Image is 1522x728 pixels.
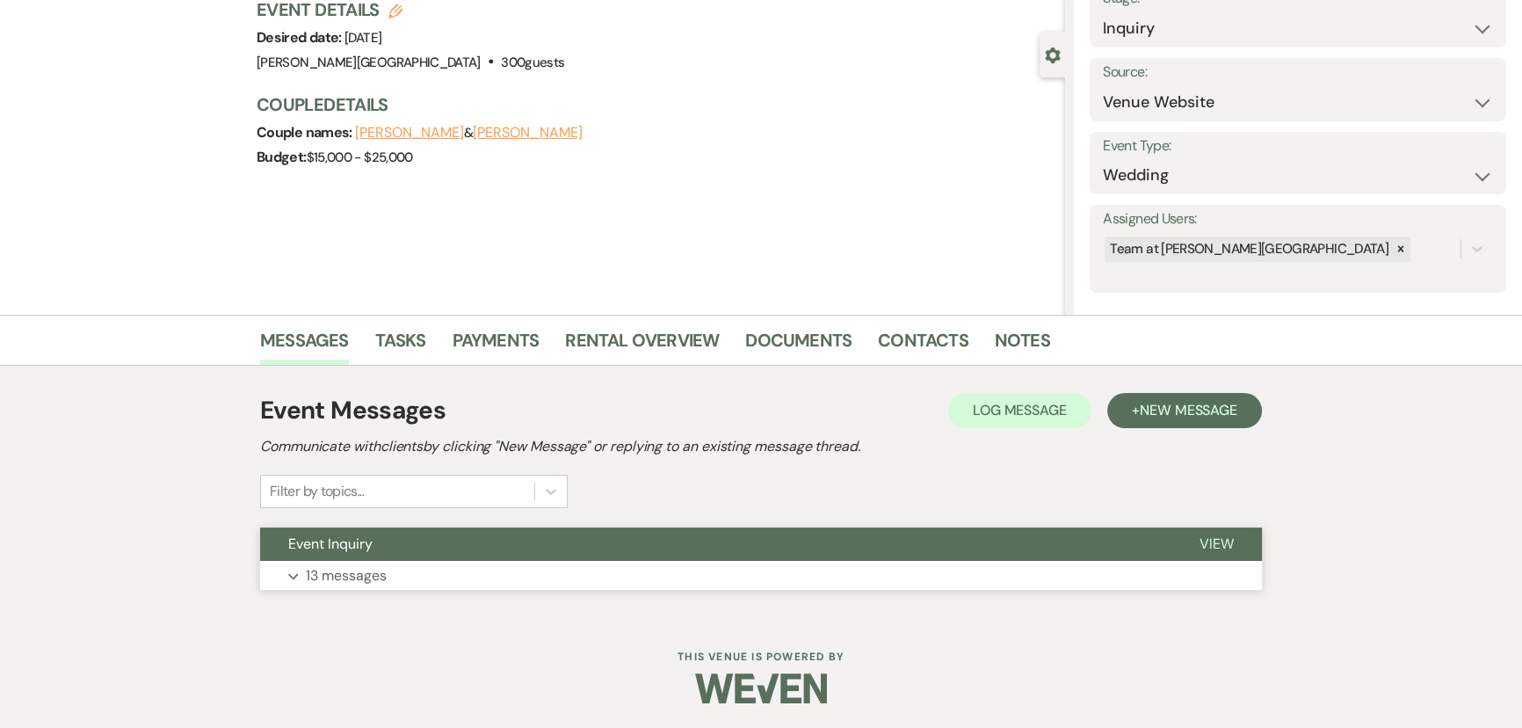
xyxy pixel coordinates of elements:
label: Assigned Users: [1103,207,1493,232]
a: Notes [995,326,1050,365]
a: Messages [260,326,349,365]
label: Source: [1103,60,1493,85]
button: View [1171,528,1262,561]
a: Contacts [878,326,968,365]
a: Tasks [375,326,426,365]
button: [PERSON_NAME] [355,126,464,140]
h2: Communicate with clients by clicking "New Message" or replying to an existing message thread. [260,436,1262,457]
span: Couple names: [257,123,355,142]
span: $15,000 - $25,000 [307,149,413,166]
span: [PERSON_NAME][GEOGRAPHIC_DATA] [257,54,481,71]
span: Budget: [257,148,307,166]
h1: Event Messages [260,392,446,429]
div: Team at [PERSON_NAME][GEOGRAPHIC_DATA] [1105,237,1391,262]
span: View [1199,535,1234,553]
button: 13 messages [260,561,1262,591]
img: Weven Logo [695,658,827,719]
span: & [355,124,582,142]
a: Payments [453,326,540,365]
a: Rental Overview [565,326,719,365]
button: Log Message [948,393,1091,428]
button: [PERSON_NAME] [473,126,582,140]
label: Event Type: [1103,134,1493,159]
button: Event Inquiry [260,528,1171,561]
p: 13 messages [306,564,387,587]
span: Log Message [973,401,1067,419]
button: +New Message [1107,393,1262,428]
span: [DATE] [344,29,381,47]
span: 300 guests [501,54,564,71]
span: Desired date: [257,28,344,47]
div: Filter by topics... [270,481,364,502]
span: New Message [1140,401,1237,419]
button: Close lead details [1045,46,1061,62]
span: Event Inquiry [288,535,373,553]
a: Documents [745,326,852,365]
h3: Couple Details [257,92,1047,117]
